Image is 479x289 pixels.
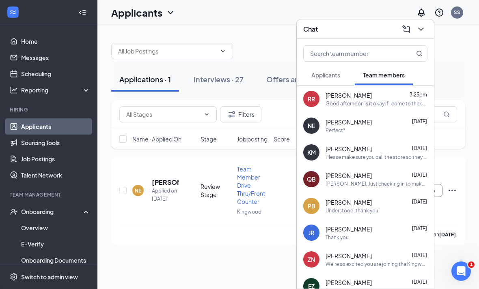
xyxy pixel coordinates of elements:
[326,118,372,126] span: [PERSON_NAME]
[412,145,427,151] span: [DATE]
[237,165,265,205] span: Team Member Drive Thru/Front Counter
[21,135,91,151] a: Sourcing Tools
[237,135,268,143] span: Job posting
[363,71,405,79] span: Team members
[326,180,427,187] div: [PERSON_NAME], Just checking in to make sure you are okay. You were scheduled to work [DATE] at 4...
[326,198,372,206] span: [PERSON_NAME]
[412,279,427,285] span: [DATE]
[326,145,372,153] span: [PERSON_NAME]
[166,8,175,17] svg: ChevronDown
[274,135,290,143] span: Score
[266,74,339,84] div: Offers and hires · 127
[78,9,86,17] svg: Collapse
[135,187,141,194] div: NE
[21,118,91,135] a: Applicants
[303,25,318,34] h3: Chat
[132,135,181,143] span: Name · Applied On
[410,92,427,98] span: 3:25pm
[304,46,400,61] input: Search team member
[152,178,179,187] h5: [PERSON_NAME]
[152,187,179,203] div: Applied on [DATE]
[468,261,475,268] span: 1
[203,111,210,118] svg: ChevronDown
[237,209,261,215] span: Kingwood
[326,261,427,268] div: We're so excited you are joining the Kingwood [DEMOGRAPHIC_DATA]-fil-Ateam ! Do you know anyone e...
[201,182,232,199] div: Review Stage
[119,74,171,84] div: Applications · 1
[308,255,315,263] div: ZN
[201,135,217,143] span: Stage
[326,154,427,161] div: Please make sure you call the store so they know. [PHONE_NUMBER]
[21,252,91,268] a: Onboarding Documents
[326,225,372,233] span: [PERSON_NAME]
[326,252,372,260] span: [PERSON_NAME]
[10,106,89,113] div: Hiring
[326,234,349,241] div: Thank you
[10,191,89,198] div: Team Management
[21,66,91,82] a: Scheduling
[10,208,18,216] svg: UserCheck
[412,118,427,124] span: [DATE]
[412,225,427,231] span: [DATE]
[401,24,411,34] svg: ComposeMessage
[412,252,427,258] span: [DATE]
[326,171,372,180] span: [PERSON_NAME]
[111,6,162,19] h1: Applicants
[434,8,444,17] svg: QuestionInfo
[412,172,427,178] span: [DATE]
[21,273,78,281] div: Switch to admin view
[21,33,91,49] a: Home
[307,148,316,156] div: KM
[326,278,372,287] span: [PERSON_NAME]
[443,111,450,118] svg: MagnifyingGlass
[308,202,315,210] div: PB
[9,8,17,16] svg: WorkstreamLogo
[21,236,91,252] a: E-Verify
[439,231,456,238] b: [DATE]
[21,86,91,94] div: Reporting
[416,24,426,34] svg: ChevronDown
[416,8,426,17] svg: Notifications
[414,23,427,36] button: ChevronDown
[220,48,226,54] svg: ChevronDown
[10,273,18,281] svg: Settings
[194,74,244,84] div: Interviews · 27
[412,199,427,205] span: [DATE]
[326,100,427,107] div: Good afternoon is it okay if I come to the store at 5pm ?
[451,261,471,281] iframe: Intercom live chat
[21,151,91,167] a: Job Postings
[10,86,18,94] svg: Analysis
[326,207,380,214] div: Understood, thank you!
[454,9,460,16] div: SS
[309,229,314,237] div: JR
[21,49,91,66] a: Messages
[118,47,216,56] input: All Job Postings
[308,95,315,103] div: RR
[21,167,91,183] a: Talent Network
[416,50,423,57] svg: MagnifyingGlass
[21,208,84,216] div: Onboarding
[227,109,237,119] svg: Filter
[400,23,413,36] button: ComposeMessage
[21,220,91,236] a: Overview
[447,186,457,195] svg: Ellipses
[220,106,261,122] button: Filter Filters
[326,127,345,134] div: Perfect*
[126,110,200,119] input: All Stages
[307,175,316,183] div: QB
[308,122,315,130] div: NE
[326,91,372,99] span: [PERSON_NAME]
[311,71,340,79] span: Applicants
